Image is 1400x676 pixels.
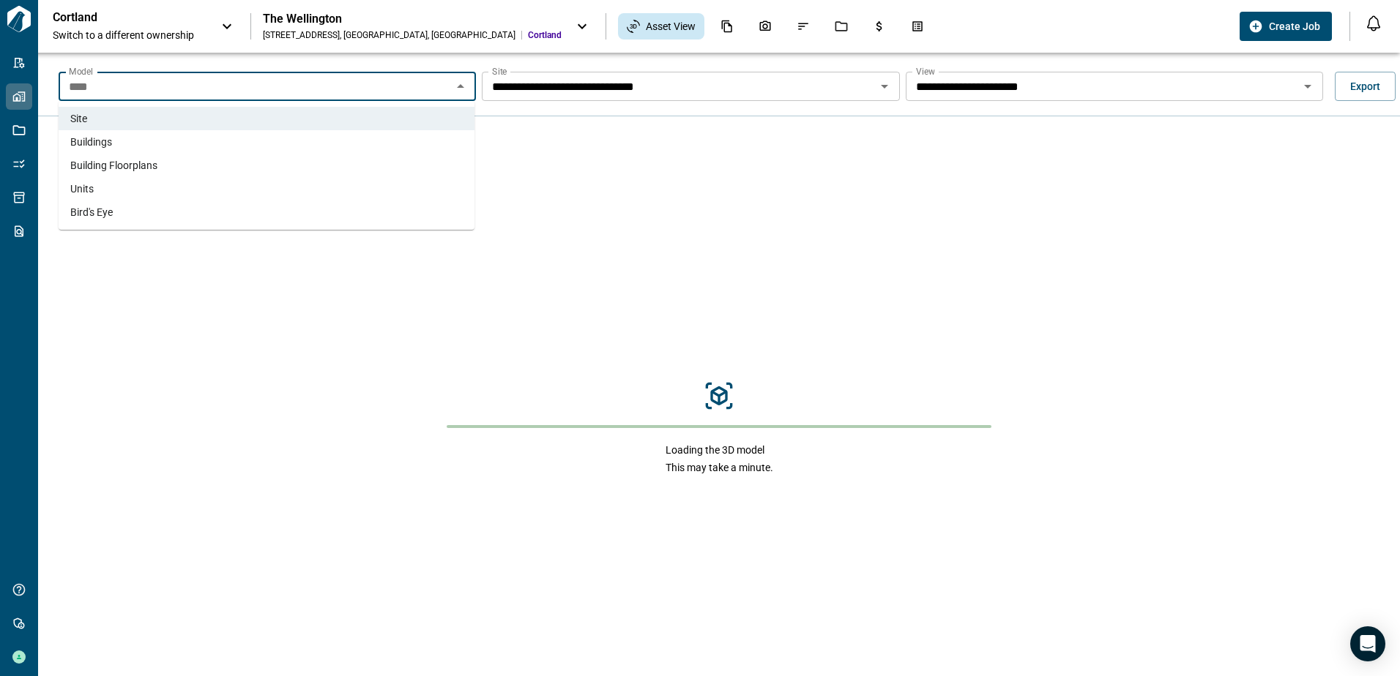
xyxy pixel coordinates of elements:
span: Building Floorplans [70,158,157,173]
div: The Wellington [263,12,562,26]
span: Asset View [646,19,696,34]
div: Budgets [864,14,895,39]
button: Open [874,76,895,97]
div: Takeoff Center [902,14,933,39]
span: Units [70,181,94,196]
span: Create Job [1269,19,1320,34]
div: [STREET_ADDRESS] , [GEOGRAPHIC_DATA] , [GEOGRAPHIC_DATA] [263,29,515,41]
span: Site [70,111,87,126]
label: Model [69,65,93,78]
span: Export [1350,79,1380,94]
button: Close [450,76,471,97]
label: View [916,65,935,78]
button: Create Job [1240,12,1332,41]
div: Documents [712,14,742,39]
div: Asset View [618,13,704,40]
div: Photos [750,14,781,39]
button: Open notification feed [1362,12,1385,35]
span: Loading the 3D model [666,443,773,457]
div: Open Intercom Messenger [1350,626,1385,661]
div: Jobs [826,14,857,39]
span: Buildings [70,135,112,149]
span: Bird's Eye [70,205,113,219]
label: Site [492,65,507,78]
div: Issues & Info [788,14,819,39]
p: Cortland [53,10,185,25]
span: Cortland [528,29,562,41]
button: Open [1297,76,1318,97]
span: Switch to a different ownership [53,28,206,42]
span: This may take a minute. [666,460,773,475]
button: Export [1335,72,1396,101]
